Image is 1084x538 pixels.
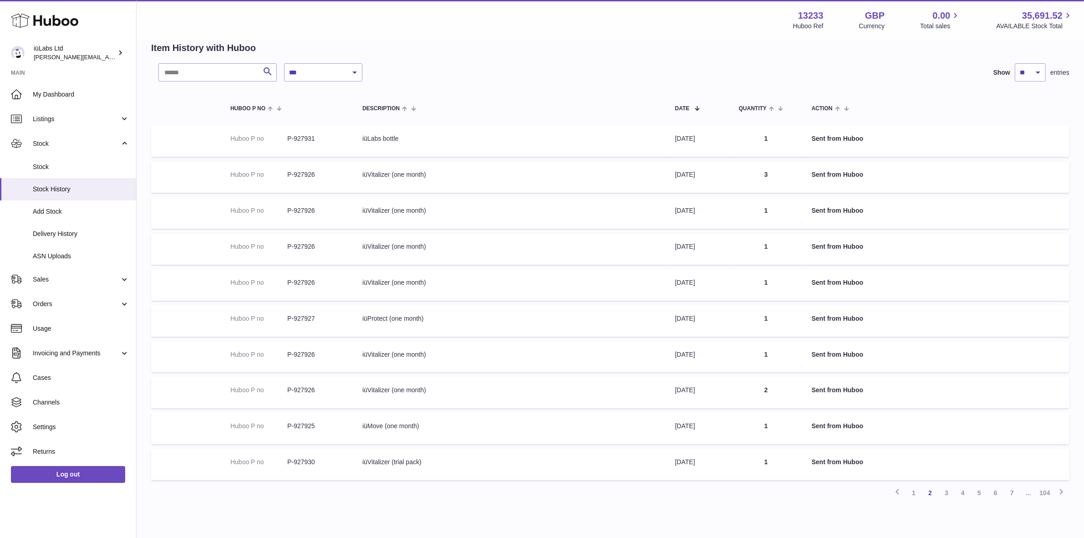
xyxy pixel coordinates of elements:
[33,115,120,123] span: Listings
[993,68,1010,77] label: Show
[666,449,730,480] td: [DATE]
[730,449,803,480] td: 1
[730,269,803,301] td: 1
[906,485,922,501] a: 1
[1050,68,1069,77] span: entries
[33,300,120,308] span: Orders
[230,422,287,430] dt: Huboo P no
[938,485,955,501] a: 3
[812,207,864,214] strong: Sent from Huboo
[33,447,129,456] span: Returns
[362,106,400,112] span: Description
[33,185,129,194] span: Stock History
[34,44,116,61] div: iüLabs Ltd
[666,305,730,337] td: [DATE]
[353,413,666,444] td: iüMove (one month)
[730,233,803,265] td: 1
[230,134,287,143] dt: Huboo P no
[812,135,864,142] strong: Sent from Huboo
[1020,485,1037,501] span: ...
[33,423,129,431] span: Settings
[666,269,730,301] td: [DATE]
[812,106,833,112] span: Action
[33,207,129,216] span: Add Stock
[730,413,803,444] td: 1
[675,106,690,112] span: Date
[812,351,864,358] strong: Sent from Huboo
[33,252,129,261] span: ASN Uploads
[666,377,730,408] td: [DATE]
[666,161,730,193] td: [DATE]
[33,374,129,382] span: Cases
[287,422,344,430] dd: P-927925
[353,305,666,337] td: iüProtect (one month)
[666,233,730,265] td: [DATE]
[353,341,666,373] td: iüVitalizer (one month)
[287,278,344,287] dd: P-927926
[922,485,938,501] a: 2
[151,42,256,54] h2: Item History with Huboo
[33,398,129,407] span: Channels
[230,278,287,287] dt: Huboo P no
[230,458,287,466] dt: Huboo P no
[230,350,287,359] dt: Huboo P no
[666,125,730,157] td: [DATE]
[230,314,287,323] dt: Huboo P no
[798,10,824,22] strong: 13233
[730,377,803,408] td: 2
[996,22,1073,31] span: AVAILABLE Stock Total
[353,197,666,229] td: iüVitalizer (one month)
[287,170,344,179] dd: P-927926
[996,10,1073,31] a: 35,691.52 AVAILABLE Stock Total
[1004,485,1020,501] a: 7
[666,197,730,229] td: [DATE]
[33,230,129,238] span: Delivery History
[353,377,666,408] td: iüVitalizer (one month)
[33,349,120,358] span: Invoicing and Payments
[33,324,129,333] span: Usage
[666,413,730,444] td: [DATE]
[353,449,666,480] td: iüVitalizer (trial pack)
[812,386,864,394] strong: Sent from Huboo
[933,10,951,22] span: 0.00
[730,125,803,157] td: 1
[920,22,961,31] span: Total sales
[287,134,344,143] dd: P-927931
[287,206,344,215] dd: P-927926
[793,22,824,31] div: Huboo Ref
[730,341,803,373] td: 1
[987,485,1004,501] a: 6
[666,341,730,373] td: [DATE]
[920,10,961,31] a: 0.00 Total sales
[33,163,129,171] span: Stock
[230,206,287,215] dt: Huboo P no
[287,314,344,323] dd: P-927927
[730,305,803,337] td: 1
[287,350,344,359] dd: P-927926
[33,275,120,284] span: Sales
[730,161,803,193] td: 3
[230,242,287,251] dt: Huboo P no
[287,458,344,466] dd: P-927930
[955,485,971,501] a: 4
[730,197,803,229] td: 1
[353,161,666,193] td: iüVitalizer (one month)
[34,53,183,61] span: [PERSON_NAME][EMAIL_ADDRESS][DOMAIN_NAME]
[739,106,767,112] span: Quantity
[230,386,287,395] dt: Huboo P no
[353,269,666,301] td: iüVitalizer (one month)
[33,90,129,99] span: My Dashboard
[353,125,666,157] td: iüLabs bottle
[287,242,344,251] dd: P-927926
[11,46,25,60] img: annunziata@iulabs.co
[859,22,885,31] div: Currency
[230,170,287,179] dt: Huboo P no
[1022,10,1063,22] span: 35,691.52
[230,106,265,112] span: Huboo P no
[11,466,125,482] a: Log out
[1037,485,1053,501] a: 104
[865,10,885,22] strong: GBP
[33,139,120,148] span: Stock
[812,315,864,322] strong: Sent from Huboo
[353,233,666,265] td: iüVitalizer (one month)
